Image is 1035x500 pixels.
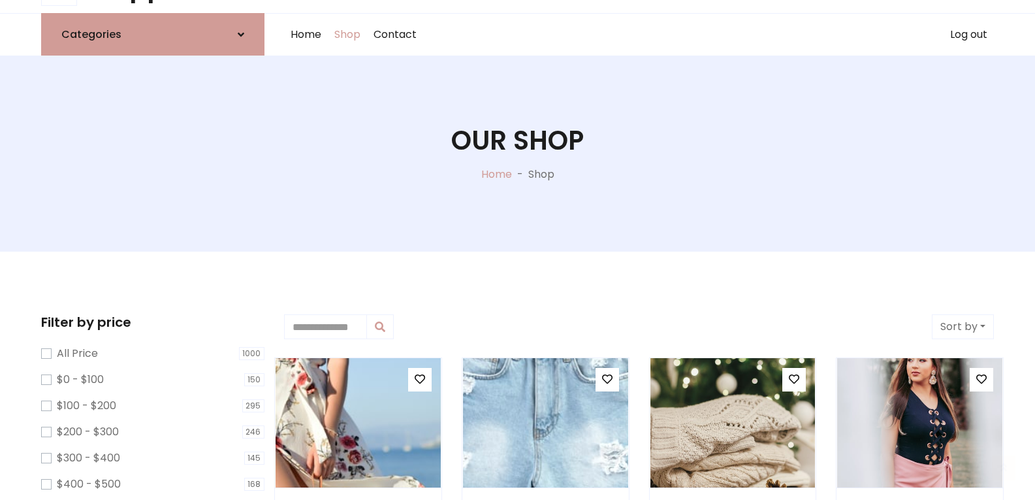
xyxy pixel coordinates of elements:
h1: Our Shop [451,125,584,156]
p: - [512,167,528,182]
span: 145 [244,452,265,465]
a: Home [284,14,328,56]
a: Contact [367,14,423,56]
label: $400 - $500 [57,476,121,492]
span: 150 [244,373,265,386]
span: 1000 [239,347,265,360]
h5: Filter by price [41,314,264,330]
label: $100 - $200 [57,398,116,414]
p: Shop [528,167,554,182]
h6: Categories [61,28,121,41]
a: Log out [944,14,994,56]
a: Categories [41,13,264,56]
a: Shop [328,14,367,56]
span: 246 [242,425,265,439]
label: $0 - $100 [57,372,104,388]
button: Sort by [932,314,994,339]
span: 168 [244,478,265,491]
a: Home [481,167,512,182]
span: 295 [242,399,265,412]
label: All Price [57,346,98,361]
label: $300 - $400 [57,450,120,466]
label: $200 - $300 [57,424,119,440]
